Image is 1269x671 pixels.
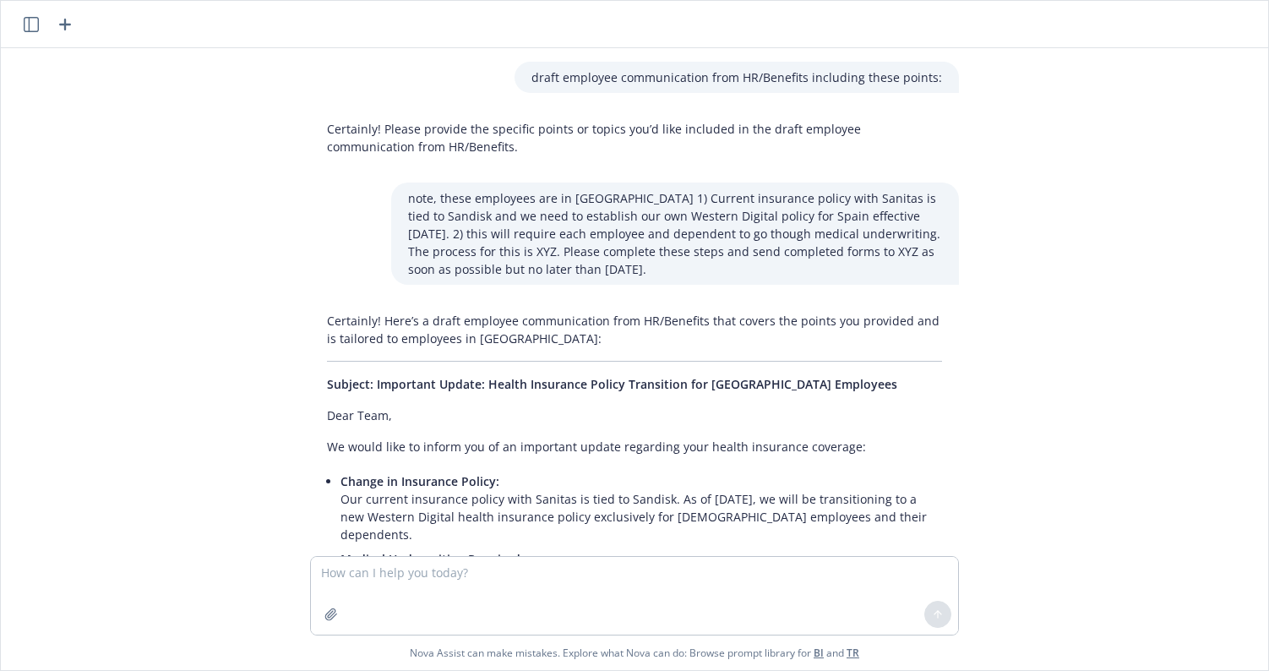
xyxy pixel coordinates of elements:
[327,438,942,456] p: We would like to inform you of an important update regarding your health insurance coverage:
[847,646,859,660] a: TR
[327,406,942,424] p: Dear Team,
[8,636,1261,670] span: Nova Assist can make mistakes. Explore what Nova can do: Browse prompt library for and
[340,551,524,567] span: Medical Underwriting Required:
[340,473,499,489] span: Change in Insurance Policy:
[340,550,942,621] p: To establish the new policy, each employee and their dependents will need to undergo medical unde...
[327,312,942,347] p: Certainly! Here’s a draft employee communication from HR/Benefits that covers the points you prov...
[814,646,824,660] a: BI
[327,120,942,155] p: Certainly! Please provide the specific points or topics you’d like included in the draft employee...
[531,68,942,86] p: draft employee communication from HR/Benefits including these points:
[327,376,897,392] span: Subject: Important Update: Health Insurance Policy Transition for [GEOGRAPHIC_DATA] Employees
[340,472,942,543] p: Our current insurance policy with Sanitas is tied to Sandisk. As of [DATE], we will be transition...
[408,189,942,278] p: note, these employees are in [GEOGRAPHIC_DATA] 1) Current insurance policy with Sanitas is tied t...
